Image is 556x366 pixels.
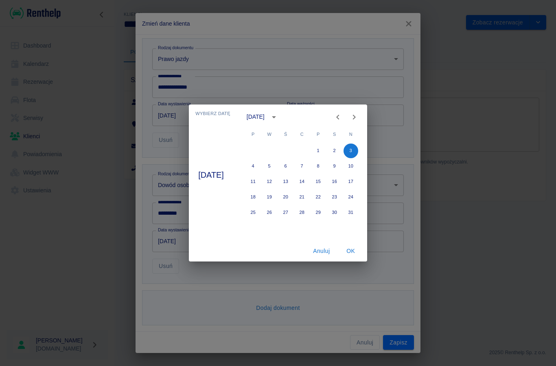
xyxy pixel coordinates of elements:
span: Wybierz datę [195,111,230,116]
button: Next month [346,109,362,125]
button: 8 [311,159,326,174]
button: 11 [246,174,260,189]
span: środa [278,126,293,143]
button: 21 [295,190,309,205]
button: 23 [327,190,342,205]
button: 27 [278,205,293,220]
button: Anuluj [309,244,335,259]
span: czwartek [295,126,309,143]
span: wtorek [262,126,277,143]
button: 26 [262,205,277,220]
button: 14 [295,174,309,189]
button: 22 [311,190,326,205]
button: Previous month [330,109,346,125]
button: 6 [278,159,293,174]
span: piątek [311,126,326,143]
div: [DATE] [247,113,265,121]
button: 7 [295,159,309,174]
button: 9 [327,159,342,174]
button: 2 [327,144,342,158]
button: OK [338,244,364,259]
button: 29 [311,205,326,220]
button: 15 [311,174,326,189]
span: niedziela [344,126,358,143]
button: 3 [344,144,358,158]
button: 18 [246,190,260,205]
button: 17 [344,174,358,189]
span: sobota [327,126,342,143]
button: 16 [327,174,342,189]
button: 5 [262,159,277,174]
button: 10 [344,159,358,174]
h4: [DATE] [198,170,224,180]
button: 20 [278,190,293,205]
button: 30 [327,205,342,220]
button: 13 [278,174,293,189]
button: 28 [295,205,309,220]
button: 4 [246,159,260,174]
button: 19 [262,190,277,205]
button: 25 [246,205,260,220]
button: 1 [311,144,326,158]
button: calendar view is open, switch to year view [267,110,281,124]
button: 12 [262,174,277,189]
button: 31 [344,205,358,220]
span: poniedziałek [246,126,260,143]
button: 24 [344,190,358,205]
